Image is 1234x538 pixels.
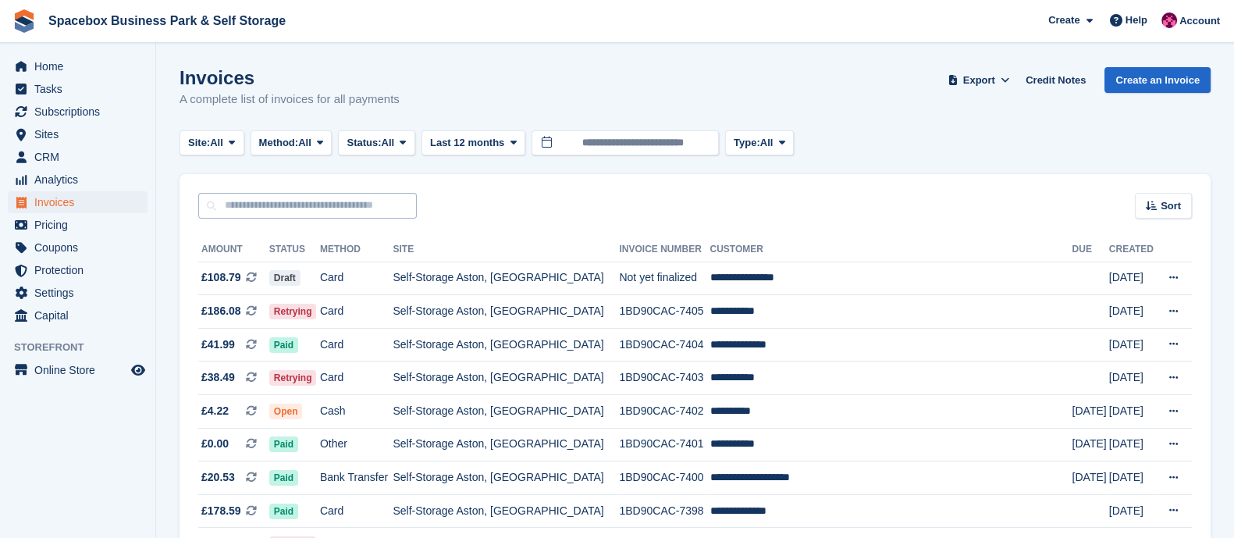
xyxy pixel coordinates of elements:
[619,395,709,429] td: 1BD90CAC-7402
[201,503,241,519] span: £178.59
[180,67,400,88] h1: Invoices
[963,73,995,88] span: Export
[393,262,619,295] td: Self-Storage Aston, [GEOGRAPHIC_DATA]
[320,461,393,495] td: Bank Transfer
[180,130,244,156] button: Site: All
[1161,198,1181,214] span: Sort
[269,504,298,519] span: Paid
[251,130,333,156] button: Method: All
[393,494,619,528] td: Self-Storage Aston, [GEOGRAPHIC_DATA]
[320,428,393,461] td: Other
[1109,494,1157,528] td: [DATE]
[1072,395,1108,429] td: [DATE]
[201,436,229,452] span: £0.00
[34,101,128,123] span: Subscriptions
[8,282,148,304] a: menu
[269,337,298,353] span: Paid
[1048,12,1079,28] span: Create
[129,361,148,379] a: Preview store
[1109,328,1157,362] td: [DATE]
[1109,428,1157,461] td: [DATE]
[347,135,381,151] span: Status:
[210,135,223,151] span: All
[8,359,148,381] a: menu
[198,237,269,262] th: Amount
[201,303,241,319] span: £186.08
[619,461,709,495] td: 1BD90CAC-7400
[320,328,393,362] td: Card
[269,237,320,262] th: Status
[393,395,619,429] td: Self-Storage Aston, [GEOGRAPHIC_DATA]
[393,362,619,395] td: Self-Storage Aston, [GEOGRAPHIC_DATA]
[298,135,311,151] span: All
[14,340,155,355] span: Storefront
[1019,67,1092,93] a: Credit Notes
[34,123,128,145] span: Sites
[1109,395,1157,429] td: [DATE]
[619,494,709,528] td: 1BD90CAC-7398
[259,135,299,151] span: Method:
[8,146,148,168] a: menu
[188,135,210,151] span: Site:
[709,237,1072,262] th: Customer
[34,78,128,100] span: Tasks
[269,436,298,452] span: Paid
[1072,461,1108,495] td: [DATE]
[34,146,128,168] span: CRM
[201,403,229,419] span: £4.22
[393,428,619,461] td: Self-Storage Aston, [GEOGRAPHIC_DATA]
[393,295,619,329] td: Self-Storage Aston, [GEOGRAPHIC_DATA]
[1109,262,1157,295] td: [DATE]
[1072,237,1108,262] th: Due
[1126,12,1147,28] span: Help
[201,469,235,486] span: £20.53
[42,8,292,34] a: Spacebox Business Park & Self Storage
[1179,13,1220,29] span: Account
[34,305,128,326] span: Capital
[1109,237,1157,262] th: Created
[1109,461,1157,495] td: [DATE]
[320,295,393,329] td: Card
[201,269,241,286] span: £108.79
[201,337,235,353] span: £41.99
[34,191,128,213] span: Invoices
[725,130,794,156] button: Type: All
[421,130,525,156] button: Last 12 months
[619,328,709,362] td: 1BD90CAC-7404
[393,237,619,262] th: Site
[269,470,298,486] span: Paid
[760,135,773,151] span: All
[320,262,393,295] td: Card
[180,91,400,109] p: A complete list of invoices for all payments
[8,101,148,123] a: menu
[320,395,393,429] td: Cash
[1104,67,1211,93] a: Create an Invoice
[619,362,709,395] td: 1BD90CAC-7403
[12,9,36,33] img: stora-icon-8386f47178a22dfd0bd8f6a31ec36ba5ce8667c1dd55bd0f319d3a0aa187defe.svg
[393,328,619,362] td: Self-Storage Aston, [GEOGRAPHIC_DATA]
[1109,362,1157,395] td: [DATE]
[34,169,128,191] span: Analytics
[619,237,709,262] th: Invoice Number
[619,295,709,329] td: 1BD90CAC-7405
[8,191,148,213] a: menu
[320,237,393,262] th: Method
[269,404,303,419] span: Open
[382,135,395,151] span: All
[1072,428,1108,461] td: [DATE]
[734,135,760,151] span: Type:
[201,369,235,386] span: £38.49
[269,304,317,319] span: Retrying
[8,123,148,145] a: menu
[619,262,709,295] td: Not yet finalized
[8,305,148,326] a: menu
[8,214,148,236] a: menu
[34,359,128,381] span: Online Store
[8,237,148,258] a: menu
[1161,12,1177,28] img: Avishka Chauhan
[8,169,148,191] a: menu
[34,55,128,77] span: Home
[338,130,414,156] button: Status: All
[34,282,128,304] span: Settings
[430,135,504,151] span: Last 12 months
